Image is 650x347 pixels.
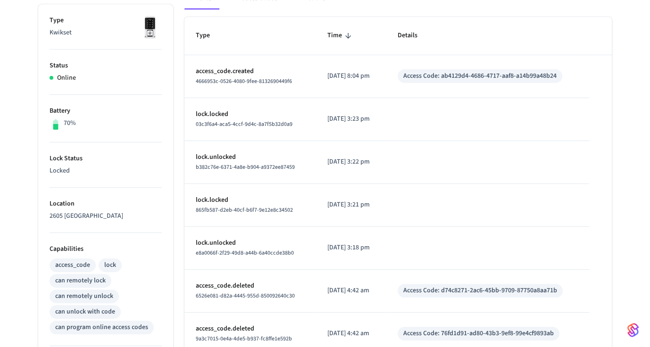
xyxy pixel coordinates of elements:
div: can unlock with code [55,307,115,317]
div: can program online access codes [55,322,148,332]
p: Type [50,16,162,25]
img: Kwikset Halo Touchscreen Wifi Enabled Smart Lock, Polished Chrome, Front [138,16,162,39]
p: [DATE] 3:23 pm [327,114,375,124]
div: can remotely unlock [55,291,113,301]
span: 03c3f6a4-aca5-4ccf-9d4c-8a7f5b32d0a9 [196,120,292,128]
img: SeamLogoGradient.69752ec5.svg [627,322,639,338]
p: access_code.created [196,66,305,76]
p: Status [50,61,162,71]
p: Locked [50,166,162,176]
p: lock.unlocked [196,238,305,248]
p: [DATE] 3:18 pm [327,243,375,253]
p: 70% [64,118,76,128]
span: Time [327,28,354,43]
p: access_code.deleted [196,281,305,291]
p: [DATE] 4:42 am [327,286,375,296]
span: 9a3c7015-0e4a-4de5-b937-fc8ffe1e592b [196,335,292,343]
p: [DATE] 4:42 am [327,329,375,339]
span: 6526e081-d82a-4445-955d-850092640c30 [196,292,295,300]
p: Lock Status [50,154,162,164]
div: Access Code: d74c8271-2ac6-45bb-9709-87750a8aa71b [403,286,557,296]
div: Access Code: ab4129d4-4686-4717-aaf8-a14b99a48b24 [403,71,557,81]
p: lock.locked [196,109,305,119]
span: e8a0066f-2f29-49d8-a44b-6a40ccde38b0 [196,249,294,257]
p: [DATE] 3:22 pm [327,157,375,167]
span: 865fb587-d2eb-40cf-b6f7-9e12e8c34502 [196,206,293,214]
span: 4666953c-0526-4080-9fee-8132690449f6 [196,77,292,85]
div: lock [104,260,116,270]
p: Kwikset [50,28,162,38]
span: Type [196,28,222,43]
p: Online [57,73,76,83]
span: b382c76e-6371-4a8e-b904-a9372ee87459 [196,163,295,171]
p: access_code.deleted [196,324,305,334]
p: [DATE] 3:21 pm [327,200,375,210]
div: can remotely lock [55,276,106,286]
span: Details [398,28,430,43]
p: 2605 [GEOGRAPHIC_DATA] [50,211,162,221]
p: [DATE] 8:04 pm [327,71,375,81]
div: Access Code: 76fd1d91-ad80-43b3-9ef8-99e4cf9893ab [403,329,554,339]
div: access_code [55,260,90,270]
p: Battery [50,106,162,116]
p: lock.unlocked [196,152,305,162]
p: Capabilities [50,244,162,254]
p: Location [50,199,162,209]
p: lock.locked [196,195,305,205]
